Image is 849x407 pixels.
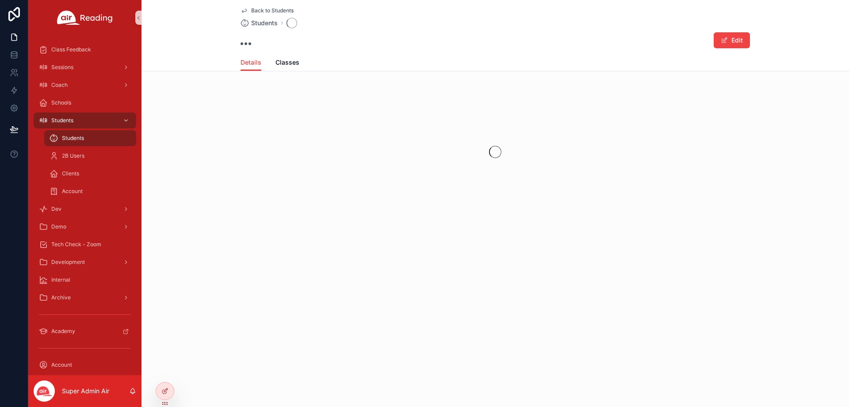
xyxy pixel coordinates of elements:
[51,117,73,124] span: Students
[51,99,71,106] span: Schools
[44,183,136,199] a: Account
[34,290,136,306] a: Archive
[62,188,83,195] span: Account
[51,81,68,89] span: Coach
[714,32,750,48] button: Edit
[44,130,136,146] a: Students
[34,236,136,252] a: Tech Check - Zoom
[251,7,294,14] span: Back to Students
[28,35,141,375] div: scrollable content
[275,54,299,72] a: Classes
[275,58,299,67] span: Classes
[34,77,136,93] a: Coach
[241,19,278,27] a: Students
[57,11,113,25] img: App logo
[62,152,84,159] span: 2B Users
[62,387,109,395] p: Super Admin Air
[51,64,73,71] span: Sessions
[34,357,136,373] a: Account
[51,46,91,53] span: Class Feedback
[51,259,85,266] span: Development
[241,7,294,14] a: Back to Students
[34,254,136,270] a: Development
[62,135,84,142] span: Students
[44,166,136,182] a: Clients
[51,328,75,335] span: Academy
[34,42,136,58] a: Class Feedback
[34,201,136,217] a: Dev
[241,54,261,71] a: Details
[34,272,136,288] a: Internal
[34,323,136,339] a: Academy
[51,205,61,213] span: Dev
[62,170,79,177] span: Clients
[34,219,136,235] a: Demo
[51,276,70,283] span: Internal
[44,148,136,164] a: 2B Users
[241,58,261,67] span: Details
[34,59,136,75] a: Sessions
[251,19,278,27] span: Students
[51,223,66,230] span: Demo
[51,361,72,368] span: Account
[34,95,136,111] a: Schools
[51,241,101,248] span: Tech Check - Zoom
[51,294,71,301] span: Archive
[34,112,136,128] a: Students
